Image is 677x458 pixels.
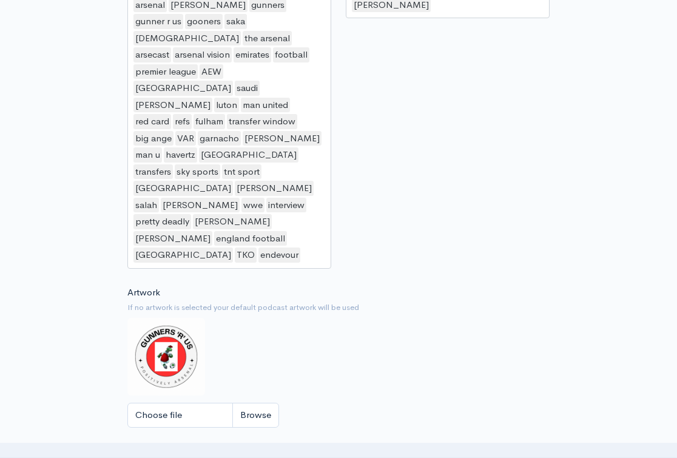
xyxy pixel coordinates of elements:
div: TKO [235,248,257,263]
div: red card [133,114,171,129]
div: [GEOGRAPHIC_DATA] [133,248,233,263]
div: big ange [133,131,173,146]
div: sky sports [175,164,220,180]
div: arsenal vision [173,47,232,62]
div: AEW [200,64,223,79]
small: If no artwork is selected your default podcast artwork will be used [127,301,550,314]
div: salah [133,198,159,213]
div: luton [214,98,239,113]
div: gunner r us [133,14,183,29]
div: fulham [194,114,225,129]
div: wwe [241,198,264,213]
div: [PERSON_NAME] [161,198,240,213]
div: the arsenal [243,31,292,46]
div: [PERSON_NAME] [193,214,272,229]
div: premier league [133,64,198,79]
div: [PERSON_NAME] [235,181,314,196]
div: transfers [133,164,173,180]
div: man u [133,147,162,163]
div: refs [173,114,192,129]
div: arsecast [133,47,171,62]
div: england football [214,231,287,246]
div: [PERSON_NAME] [243,131,322,146]
div: havertz [164,147,197,163]
div: [GEOGRAPHIC_DATA] [199,147,298,163]
div: tnt sport [222,164,261,180]
div: [PERSON_NAME] [133,98,212,113]
div: pretty deadly [133,214,191,229]
div: [GEOGRAPHIC_DATA] [133,81,233,96]
div: [PERSON_NAME] [133,231,212,246]
div: saudi [235,81,260,96]
div: gooners [185,14,223,29]
div: [GEOGRAPHIC_DATA] [133,181,233,196]
div: [DEMOGRAPHIC_DATA] [133,31,241,46]
div: endevour [258,248,300,263]
div: football [273,47,309,62]
div: garnacho [198,131,241,146]
div: interview [266,198,306,213]
div: transfer window [227,114,297,129]
div: man united [241,98,290,113]
label: Artwork [127,286,160,300]
div: emirates [234,47,271,62]
div: saka [224,14,247,29]
div: VAR [175,131,196,146]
